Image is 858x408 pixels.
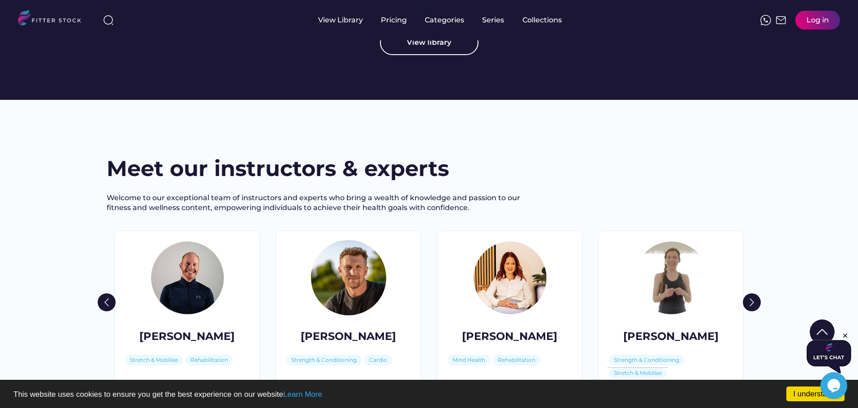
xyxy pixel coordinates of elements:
[369,356,387,364] div: Cardio
[291,356,357,364] div: Strength & Conditioning
[806,332,851,373] iframe: chat widget
[107,193,537,213] div: Welcome to our exceptional team of instructors and experts who bring a wealth of knowledge and pa...
[301,329,396,344] div: [PERSON_NAME]
[786,387,845,401] a: I understand!
[623,329,719,344] div: [PERSON_NAME]
[18,10,89,28] img: LOGO.svg
[107,154,449,184] h3: Meet our instructors & experts
[614,356,679,364] div: Strength & Conditioning
[806,15,829,25] div: Log in
[190,356,228,364] div: Rehabilitation
[425,15,464,25] div: Categories
[380,30,479,55] button: View library
[482,15,504,25] div: Series
[13,391,845,398] p: This website uses cookies to ensure you get the best experience on our website
[462,329,557,344] div: [PERSON_NAME]
[381,15,407,25] div: Pricing
[283,390,322,399] a: Learn More
[810,319,835,344] img: Group%201000002322%20%281%29.svg
[103,15,114,26] img: search-normal%203.svg
[760,15,771,26] img: meteor-icons_whatsapp%20%281%29.svg
[98,293,116,311] img: Group%201000002322%20%281%29.svg
[522,15,562,25] div: Collections
[743,293,761,311] img: Group%201000002322%20%281%29.svg
[318,15,363,25] div: View Library
[498,356,535,364] div: Rehabilitation
[453,356,485,364] div: Mind Health
[130,356,178,364] div: Stretch & Mobilise
[614,369,662,377] div: Stretch & Mobilise
[139,329,235,344] div: [PERSON_NAME]
[776,15,786,26] img: Frame%2051.svg
[820,372,849,399] iframe: chat widget
[425,4,436,13] div: fvck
